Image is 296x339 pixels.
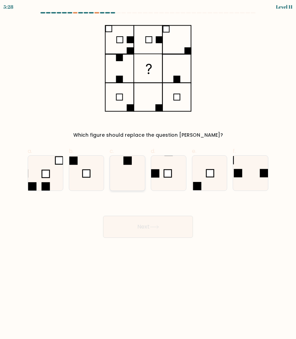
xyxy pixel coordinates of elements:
[192,147,196,155] span: e.
[32,132,264,139] div: Which figure should replace the question [PERSON_NAME]?
[28,147,32,155] span: a.
[233,147,236,155] span: f.
[3,3,13,10] div: 5:28
[276,3,293,10] div: Level 11
[110,147,114,155] span: c.
[151,147,155,155] span: d.
[69,147,74,155] span: b.
[103,216,193,238] button: Next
